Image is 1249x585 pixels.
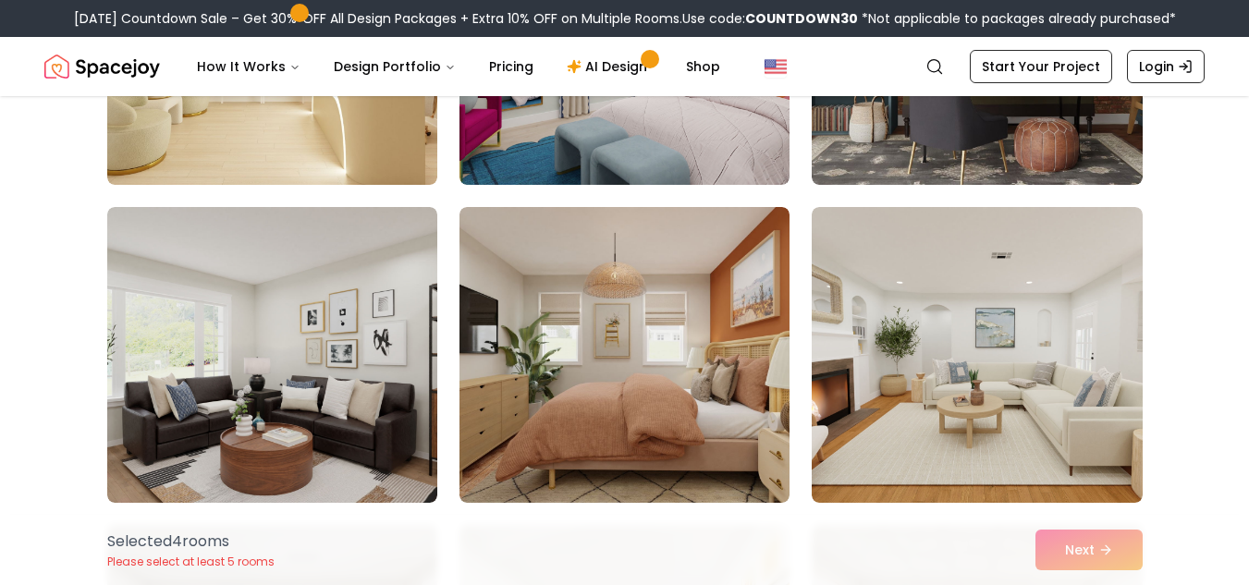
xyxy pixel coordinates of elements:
b: COUNTDOWN30 [745,9,858,28]
a: Start Your Project [970,50,1112,83]
nav: Main [182,48,735,85]
img: Room room-17 [459,207,790,503]
img: Spacejoy Logo [44,48,160,85]
span: *Not applicable to packages already purchased* [858,9,1176,28]
div: [DATE] Countdown Sale – Get 30% OFF All Design Packages + Extra 10% OFF on Multiple Rooms. [74,9,1176,28]
button: How It Works [182,48,315,85]
p: Selected 4 room s [107,530,275,553]
a: Pricing [474,48,548,85]
a: AI Design [552,48,667,85]
img: United States [765,55,787,78]
nav: Global [44,37,1205,96]
p: Please select at least 5 rooms [107,555,275,569]
img: Room room-16 [107,207,437,503]
button: Design Portfolio [319,48,471,85]
a: Shop [671,48,735,85]
a: Login [1127,50,1205,83]
a: Spacejoy [44,48,160,85]
img: Room room-18 [812,207,1142,503]
span: Use code: [682,9,858,28]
